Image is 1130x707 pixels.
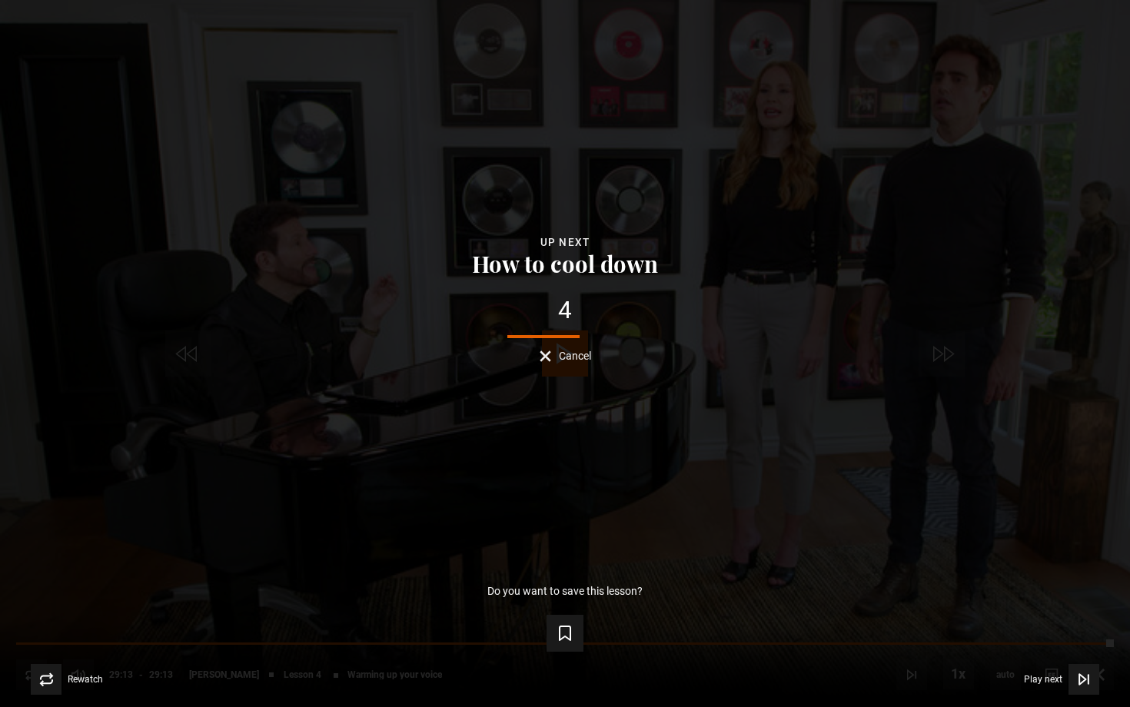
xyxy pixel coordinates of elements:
button: How to cool down [467,251,663,275]
div: 4 [25,298,1105,323]
button: Cancel [540,350,591,362]
span: Cancel [559,350,591,361]
button: Rewatch [31,664,103,695]
button: Play next [1024,664,1099,695]
span: Rewatch [68,675,103,684]
p: Do you want to save this lesson? [487,586,643,596]
div: Up next [25,234,1105,251]
span: Play next [1024,675,1062,684]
